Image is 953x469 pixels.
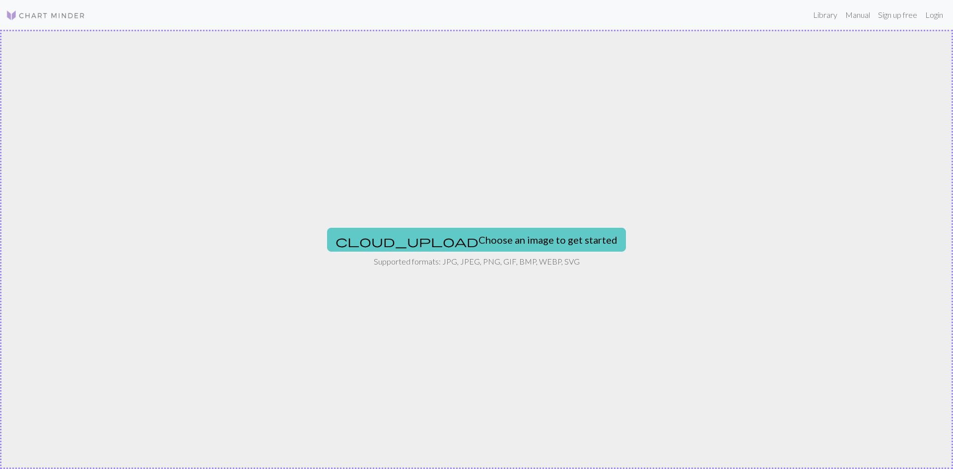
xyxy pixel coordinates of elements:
[374,256,580,268] p: Supported formats: JPG, JPEG, PNG, GIF, BMP, WEBP, SVG
[809,5,841,25] a: Library
[921,5,947,25] a: Login
[6,9,85,21] img: Logo
[327,228,626,252] button: Choose an image to get started
[874,5,921,25] a: Sign up free
[336,234,478,248] span: cloud_upload
[841,5,874,25] a: Manual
